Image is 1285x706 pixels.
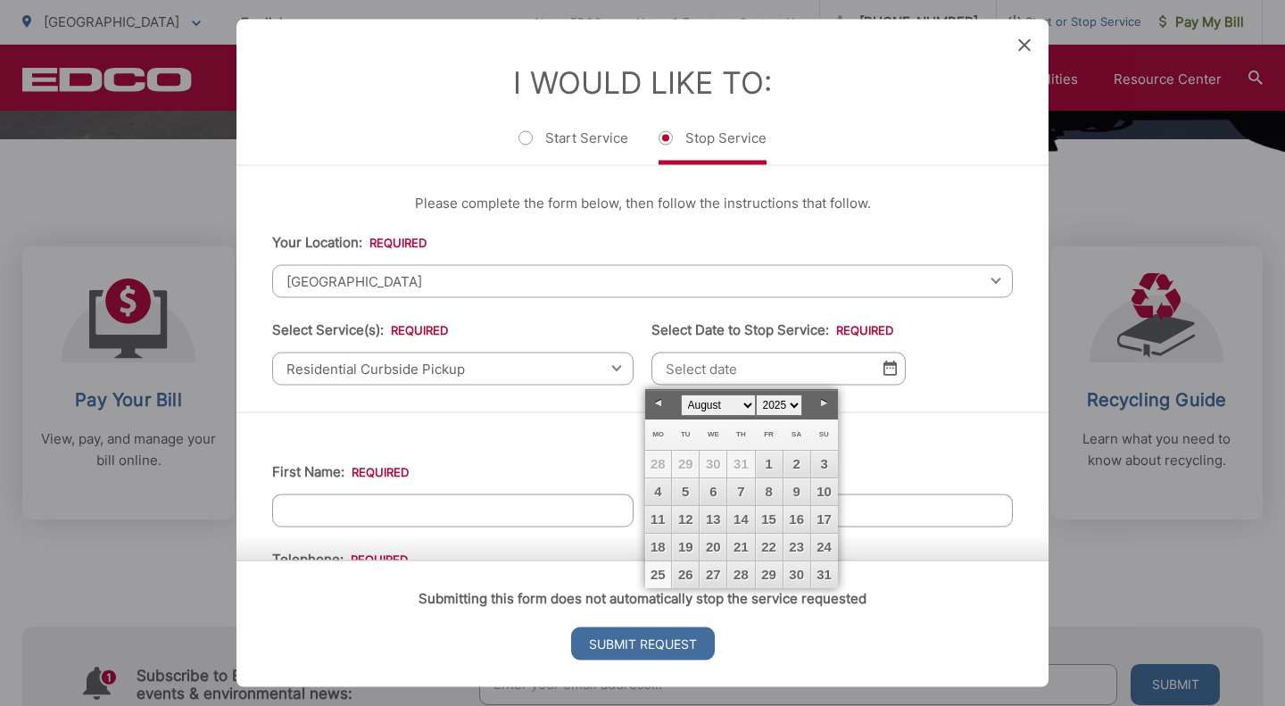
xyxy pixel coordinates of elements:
a: 25 [645,561,672,588]
select: Select year [756,395,802,416]
a: 5 [672,478,699,505]
label: Your Location: [272,234,427,250]
label: Select Date to Stop Service: [651,321,893,337]
span: 30 [700,451,726,478]
label: Start Service [518,129,628,164]
a: 13 [700,506,726,533]
input: Select date [651,352,906,385]
a: 31 [811,561,838,588]
a: 29 [756,561,783,588]
a: 18 [645,534,672,561]
span: 29 [672,451,699,478]
a: 8 [756,478,783,505]
span: [GEOGRAPHIC_DATA] [272,264,1013,297]
a: 21 [727,534,754,561]
a: 1 [756,451,783,478]
label: Select Service(s): [272,321,448,337]
span: 31 [727,451,754,478]
img: Select date [883,361,897,376]
a: 24 [811,534,838,561]
label: Stop Service [659,129,767,164]
a: 14 [727,506,754,533]
span: Tuesday [681,430,691,438]
select: Select month [681,395,756,416]
a: 20 [700,534,726,561]
a: 6 [700,478,726,505]
a: 12 [672,506,699,533]
a: Next [811,390,838,417]
p: Please complete the form below, then follow the instructions that follow. [272,192,1013,213]
a: 17 [811,506,838,533]
span: Saturday [792,430,801,438]
a: 2 [783,451,810,478]
a: 26 [672,561,699,588]
span: Sunday [819,430,829,438]
a: 22 [756,534,783,561]
a: 9 [783,478,810,505]
a: 3 [811,451,838,478]
a: Prev [645,390,672,417]
a: 10 [811,478,838,505]
strong: Submitting this form does not automatically stop the service requested [419,590,866,607]
label: First Name: [272,463,409,479]
a: 4 [645,478,672,505]
input: Submit Request [571,627,715,660]
span: Monday [652,430,664,438]
span: Friday [764,430,774,438]
a: 16 [783,506,810,533]
a: 15 [756,506,783,533]
label: I Would Like To: [513,63,772,100]
a: 7 [727,478,754,505]
a: 11 [645,506,672,533]
span: Thursday [736,430,746,438]
span: Residential Curbside Pickup [272,352,634,385]
a: 30 [783,561,810,588]
span: 28 [645,451,672,478]
span: Wednesday [708,430,719,438]
a: 28 [727,561,754,588]
a: 27 [700,561,726,588]
a: 23 [783,534,810,561]
a: 19 [672,534,699,561]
